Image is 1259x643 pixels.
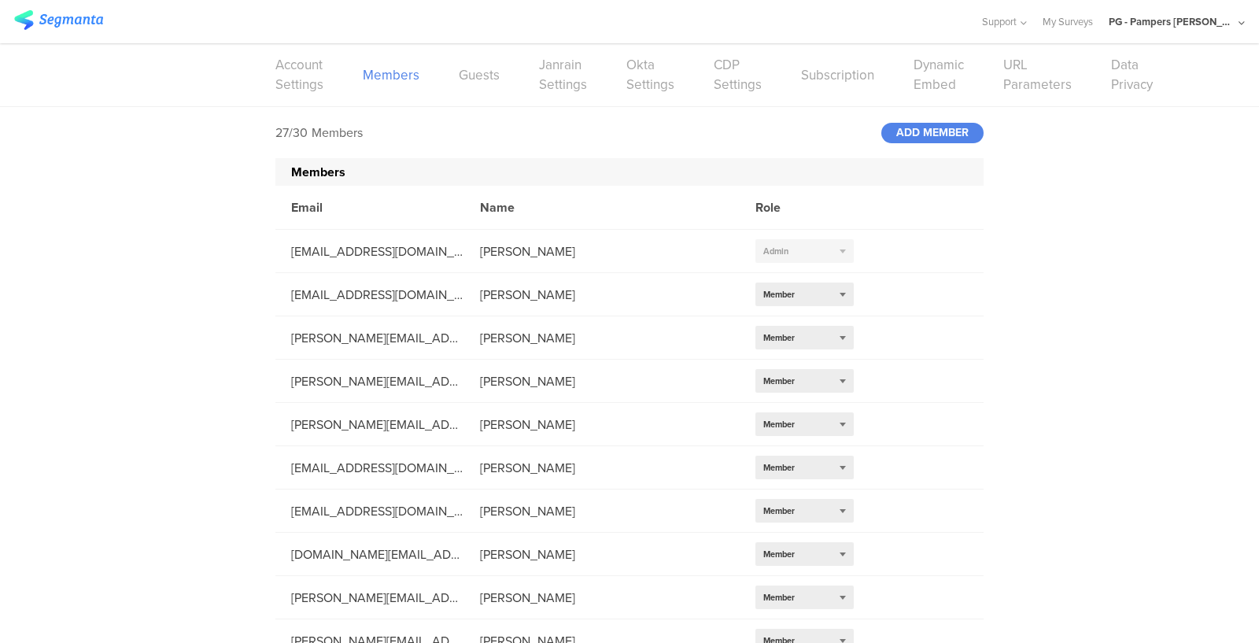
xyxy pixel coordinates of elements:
div: [EMAIL_ADDRESS][DOMAIN_NAME] [275,502,464,520]
span: Member [763,331,795,344]
span: Support [982,14,1017,29]
a: Dynamic Embed [914,55,964,94]
img: segmanta logo [14,10,103,30]
span: Member [763,288,795,301]
a: Subscription [801,65,874,85]
div: [PERSON_NAME][EMAIL_ADDRESS][DOMAIN_NAME] [275,372,464,390]
a: Data Privacy [1111,55,1153,94]
a: Guests [459,65,500,85]
div: 27/30 Members [275,124,363,142]
div: [PERSON_NAME][EMAIL_ADDRESS][DOMAIN_NAME] [275,329,464,347]
div: [EMAIL_ADDRESS][DOMAIN_NAME] [275,459,464,477]
div: [PERSON_NAME] [464,589,740,607]
div: [PERSON_NAME][EMAIL_ADDRESS][DOMAIN_NAME] [275,416,464,434]
span: Member [763,548,795,560]
div: [PERSON_NAME] [464,416,740,434]
div: [EMAIL_ADDRESS][DOMAIN_NAME] [275,242,464,261]
div: Members [275,158,984,186]
span: Member [763,591,795,604]
div: Email [275,198,464,216]
span: Member [763,418,795,431]
a: Account Settings [275,55,323,94]
a: URL Parameters [1003,55,1072,94]
div: [PERSON_NAME] [464,242,740,261]
span: Member [763,375,795,387]
div: Name [464,198,740,216]
div: [PERSON_NAME] [464,502,740,520]
a: CDP Settings [714,55,762,94]
a: Janrain Settings [539,55,587,94]
div: [PERSON_NAME] [464,372,740,390]
div: PG - Pampers [PERSON_NAME] [1109,14,1235,29]
div: Role [740,198,881,216]
div: [EMAIL_ADDRESS][DOMAIN_NAME] [275,286,464,304]
div: [PERSON_NAME] [464,545,740,564]
div: [PERSON_NAME] [464,459,740,477]
a: Okta Settings [626,55,674,94]
span: Member [763,504,795,517]
div: [PERSON_NAME][EMAIL_ADDRESS][DOMAIN_NAME] [275,589,464,607]
div: ADD MEMBER [881,123,984,143]
div: [DOMAIN_NAME][EMAIL_ADDRESS][DOMAIN_NAME] [275,545,464,564]
span: Admin [763,245,788,257]
div: [PERSON_NAME] [464,329,740,347]
div: [PERSON_NAME] [464,286,740,304]
span: Member [763,461,795,474]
